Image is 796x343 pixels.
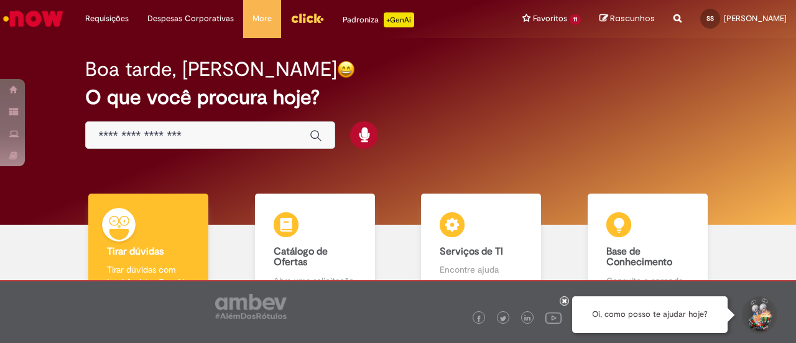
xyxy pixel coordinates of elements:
[740,296,777,334] button: Iniciar Conversa de Suporte
[572,296,728,333] div: Oi, como posso te ajudar hoje?
[398,194,565,301] a: Serviços de TI Encontre ajuda
[290,9,324,27] img: click_logo_yellow_360x200.png
[610,12,655,24] span: Rascunhos
[476,316,482,322] img: logo_footer_facebook.png
[85,87,710,108] h2: O que você procura hoje?
[545,309,562,326] img: logo_footer_youtube.png
[85,12,129,25] span: Requisições
[85,59,337,80] h2: Boa tarde, [PERSON_NAME]
[65,194,232,301] a: Tirar dúvidas Tirar dúvidas com Lupi Assist e Gen Ai
[599,13,655,25] a: Rascunhos
[500,316,506,322] img: logo_footer_twitter.png
[533,12,567,25] span: Favoritos
[570,14,581,25] span: 11
[337,60,355,78] img: happy-face.png
[107,245,164,258] b: Tirar dúvidas
[524,315,530,322] img: logo_footer_linkedin.png
[440,263,522,276] p: Encontre ajuda
[724,13,787,24] span: [PERSON_NAME]
[252,12,272,25] span: More
[384,12,414,27] p: +GenAi
[107,263,190,288] p: Tirar dúvidas com Lupi Assist e Gen Ai
[147,12,234,25] span: Despesas Corporativas
[343,12,414,27] div: Padroniza
[1,6,65,31] img: ServiceNow
[215,294,287,319] img: logo_footer_ambev_rotulo_gray.png
[606,275,689,287] p: Consulte e aprenda
[606,245,672,269] b: Base de Conhecimento
[440,245,503,258] b: Serviços de TI
[565,194,731,301] a: Base de Conhecimento Consulte e aprenda
[706,14,714,22] span: SS
[274,245,328,269] b: Catálogo de Ofertas
[274,275,356,287] p: Abra uma solicitação
[232,194,399,301] a: Catálogo de Ofertas Abra uma solicitação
